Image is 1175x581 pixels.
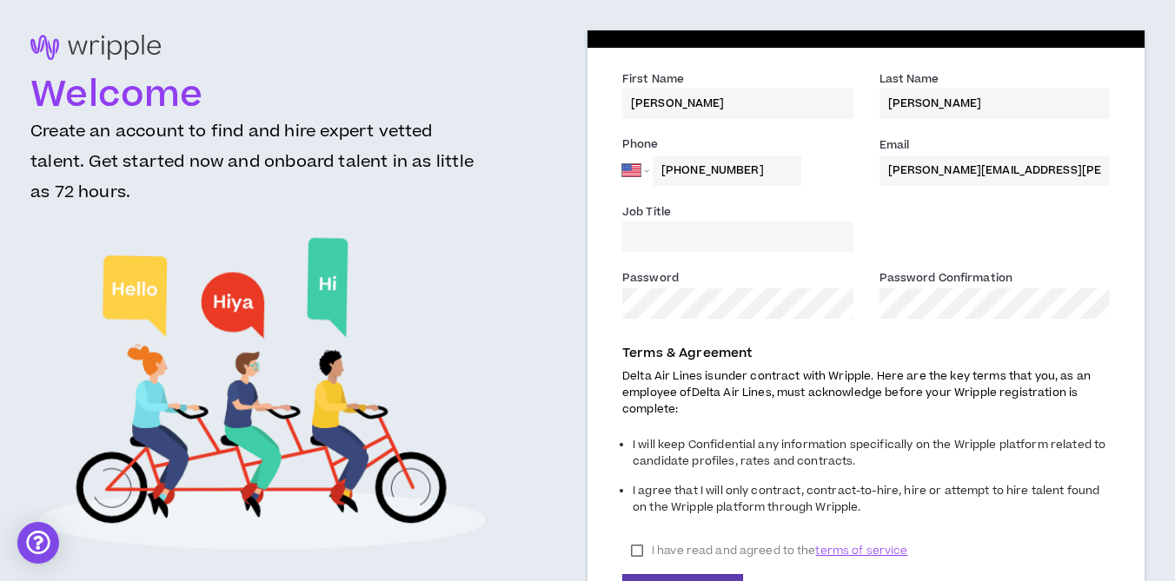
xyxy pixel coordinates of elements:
[880,270,1013,289] label: Password Confirmation
[622,136,853,155] label: Phone
[30,75,495,116] h1: Welcome
[622,368,1110,419] p: Delta Air Lines is under contract with Wripple. Here are the key terms that you, as an employee o...
[622,71,684,90] label: First Name
[30,35,161,70] img: logo-brand.png
[622,538,916,564] label: I have read and agreed to the
[633,432,1110,479] li: I will keep Confidential any information specifically on the Wripple platform related to candidat...
[30,116,495,221] h3: Create an account to find and hire expert vetted talent. Get started now and onboard talent in as...
[622,204,671,223] label: Job Title
[880,71,939,90] label: Last Name
[622,270,679,289] label: Password
[633,479,1110,525] li: I agree that I will only contract, contract-to-hire, hire or attempt to hire talent found on the ...
[880,137,910,156] label: Email
[37,221,488,566] img: Welcome to Wripple
[17,522,59,564] div: Open Intercom Messenger
[815,542,907,559] span: terms of service
[622,344,1110,363] p: Terms & Agreement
